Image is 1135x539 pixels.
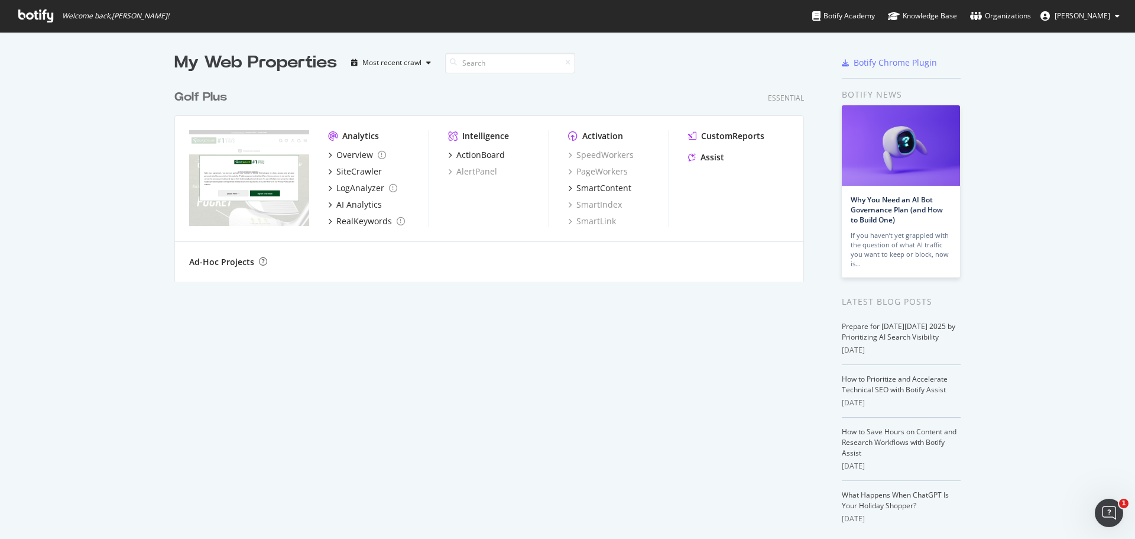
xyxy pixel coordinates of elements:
[842,398,961,408] div: [DATE]
[328,166,382,177] a: SiteCrawler
[336,166,382,177] div: SiteCrawler
[842,345,961,356] div: [DATE]
[842,427,956,458] a: How to Save Hours on Content and Research Workflows with Botify Assist
[568,149,634,161] a: SpeedWorkers
[336,215,392,227] div: RealKeywords
[336,199,382,211] div: AI Analytics
[62,70,91,78] div: Domaine
[701,130,764,142] div: CustomReports
[149,70,179,78] div: Mots-clés
[328,215,405,227] a: RealKeywords
[701,151,724,163] div: Assist
[448,166,497,177] a: AlertPanel
[189,256,254,268] div: Ad-Hoc Projects
[842,105,960,186] img: Why You Need an AI Bot Governance Plan (and How to Build One)
[189,130,309,226] img: golfplus.fr
[174,51,337,75] div: My Web Properties
[445,53,575,73] input: Search
[362,59,421,66] div: Most recent crawl
[582,130,623,142] div: Activation
[136,69,145,78] img: tab_keywords_by_traffic_grey.svg
[19,19,28,28] img: logo_orange.svg
[851,231,951,269] div: If you haven’t yet grappled with the question of what AI traffic you want to keep or block, now is…
[1031,7,1129,25] button: [PERSON_NAME]
[328,199,382,211] a: AI Analytics
[568,182,631,194] a: SmartContent
[1095,499,1123,527] iframe: Intercom live chat
[568,215,616,227] a: SmartLink
[854,57,937,69] div: Botify Chrome Plugin
[688,130,764,142] a: CustomReports
[19,31,28,40] img: website_grey.svg
[768,93,804,103] div: Essential
[336,182,384,194] div: LogAnalyzer
[448,149,505,161] a: ActionBoard
[842,321,955,342] a: Prepare for [DATE][DATE] 2025 by Prioritizing AI Search Visibility
[842,295,961,308] div: Latest Blog Posts
[49,69,59,78] img: tab_domain_overview_orange.svg
[812,10,875,22] div: Botify Academy
[174,75,813,282] div: grid
[842,57,937,69] a: Botify Chrome Plugin
[568,166,628,177] a: PageWorkers
[842,490,949,511] a: What Happens When ChatGPT Is Your Holiday Shopper?
[842,374,948,395] a: How to Prioritize and Accelerate Technical SEO with Botify Assist
[62,11,169,21] span: Welcome back, [PERSON_NAME] !
[456,149,505,161] div: ActionBoard
[328,149,386,161] a: Overview
[842,514,961,524] div: [DATE]
[462,130,509,142] div: Intelligence
[174,89,227,106] div: Golf Plus
[888,10,957,22] div: Knowledge Base
[336,149,373,161] div: Overview
[576,182,631,194] div: SmartContent
[174,89,232,106] a: Golf Plus
[688,151,724,163] a: Assist
[342,130,379,142] div: Analytics
[842,88,961,101] div: Botify news
[851,195,943,225] a: Why You Need an AI Bot Governance Plan (and How to Build One)
[568,199,622,211] a: SmartIndex
[346,53,436,72] button: Most recent crawl
[328,182,397,194] a: LogAnalyzer
[1055,11,1110,21] span: Alexandra Barbier
[842,461,961,472] div: [DATE]
[33,19,58,28] div: v 4.0.25
[1119,499,1128,508] span: 1
[970,10,1031,22] div: Organizations
[31,31,134,40] div: Domaine: [DOMAIN_NAME]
